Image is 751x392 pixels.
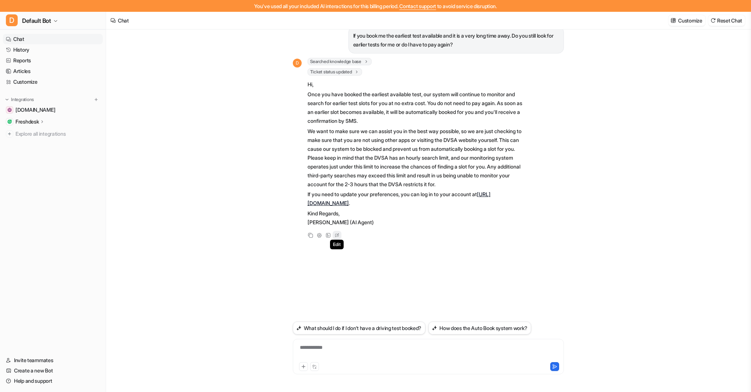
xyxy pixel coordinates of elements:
span: Contact support [399,3,436,9]
span: Default Bot [22,15,51,26]
img: explore all integrations [6,130,13,138]
a: Customize [3,77,103,87]
img: expand menu [4,97,10,102]
img: customize [671,18,676,23]
span: [DOMAIN_NAME] [15,106,55,114]
img: drivingtests.co.uk [7,108,12,112]
span: D [293,59,302,67]
img: reset [710,18,716,23]
a: Create a new Bot [3,365,103,376]
p: Customize [678,17,702,24]
img: menu_add.svg [94,97,99,102]
p: Hi, [308,80,523,89]
div: Chat [118,17,129,24]
a: Help and support [3,376,103,386]
button: Customize [668,15,705,26]
span: Edit [330,240,343,249]
a: Chat [3,34,103,44]
span: D [6,14,18,26]
button: Reset Chat [708,15,745,26]
p: If you need to update your preferences, you can log in to your account at . [308,190,523,208]
button: What should I do if I don't have a driving test booked? [293,322,426,334]
p: If you book me the earliest test available and it is a very long time away. Do you still look for... [353,31,559,49]
img: Freshdesk [7,119,12,124]
p: Kind Regards, [PERSON_NAME] (AI Agent) [308,209,523,227]
p: We want to make sure we can assist you in the best way possible, so we are just checking to make ... [308,127,523,189]
a: Explore all integrations [3,129,103,139]
span: Explore all integrations [15,128,100,140]
button: Integrations [3,96,36,103]
p: Freshdesk [15,118,39,125]
a: Articles [3,66,103,76]
p: Integrations [11,97,34,103]
span: Searched knowledge base [308,58,372,65]
a: Invite teammates [3,355,103,365]
a: drivingtests.co.uk[DOMAIN_NAME] [3,105,103,115]
a: Reports [3,55,103,66]
p: Once you have booked the earliest available test, our system will continue to monitor and search ... [308,90,523,125]
button: How does the Auto Book system work? [428,322,531,334]
span: Ticket status updated [308,68,362,76]
a: History [3,45,103,55]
